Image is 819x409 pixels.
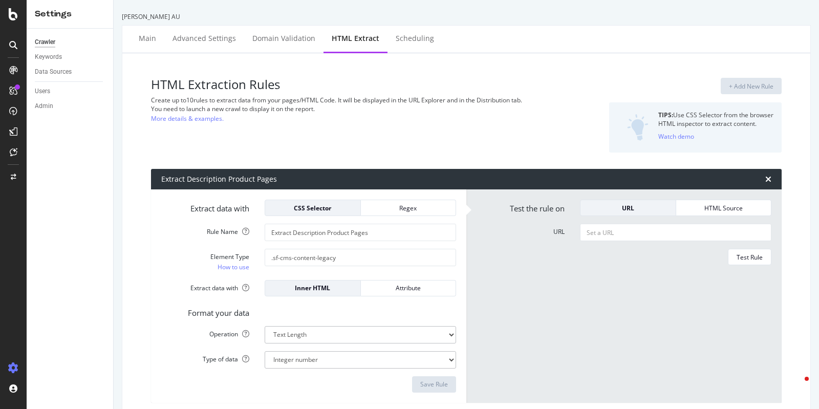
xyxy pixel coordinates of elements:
[728,249,771,265] button: Test Rule
[265,249,456,266] input: CSS Expression
[35,86,50,97] div: Users
[35,52,62,62] div: Keywords
[589,204,667,212] div: URL
[361,280,457,296] button: Attribute
[420,380,448,389] div: Save Rule
[469,200,572,214] label: Test the rule on
[154,326,257,338] label: Operation
[273,284,352,292] div: Inner HTML
[627,114,649,141] img: DZQOUYU0WpgAAAAASUVORK5CYII=
[154,351,257,363] label: Type of data
[658,119,773,128] div: HTML inspector to extract content.
[154,280,257,292] label: Extract data with
[265,224,456,241] input: Provide a name
[737,253,763,262] div: Test Rule
[35,37,106,48] a: Crawler
[369,284,448,292] div: Attribute
[361,200,457,216] button: Regex
[35,67,72,77] div: Data Sources
[369,204,448,212] div: Regex
[765,175,771,183] div: times
[784,374,809,399] iframe: Intercom live chat
[35,52,106,62] a: Keywords
[35,101,53,112] div: Admin
[580,224,771,241] input: Set a URL
[265,280,361,296] button: Inner HTML
[154,224,257,236] label: Rule Name
[469,224,572,236] label: URL
[412,376,456,393] button: Save Rule
[154,304,257,318] label: Format your data
[35,86,106,97] a: Users
[173,33,236,44] div: Advanced Settings
[35,67,106,77] a: Data Sources
[122,12,811,21] div: [PERSON_NAME] AU
[151,113,224,124] a: More details & examples.
[658,111,673,119] strong: TIPS:
[161,252,249,261] div: Element Type
[35,37,55,48] div: Crawler
[658,128,694,144] button: Watch demo
[265,200,361,216] button: CSS Selector
[139,33,156,44] div: Main
[151,96,566,104] div: Create up to 10 rules to extract data from your pages/HTML Code. It will be displayed in the URL ...
[729,82,773,91] div: + Add New Rule
[580,200,676,216] button: URL
[396,33,434,44] div: Scheduling
[151,104,566,113] div: You need to launch a new crawl to display it on the report.
[35,101,106,112] a: Admin
[676,200,772,216] button: HTML Source
[332,33,379,44] div: HTML Extract
[35,8,105,20] div: Settings
[161,174,277,184] div: Extract Description Product Pages
[218,262,249,272] a: How to use
[658,132,694,141] div: Watch demo
[252,33,315,44] div: Domain Validation
[154,200,257,214] label: Extract data with
[684,204,763,212] div: HTML Source
[721,78,782,94] button: + Add New Rule
[151,78,566,91] h3: HTML Extraction Rules
[658,111,773,119] div: Use CSS Selector from the browser
[273,204,352,212] div: CSS Selector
